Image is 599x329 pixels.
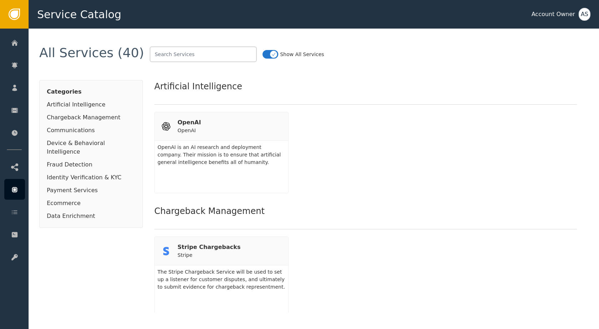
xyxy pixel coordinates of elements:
[47,139,135,156] div: Device & Behavioral Intelligence
[178,251,240,259] div: Stripe
[47,88,135,96] span: Categories
[47,126,135,135] div: Communications
[280,51,324,58] label: Show All Services
[39,46,144,62] div: All Services (40)
[47,186,135,195] div: Payment Services
[158,144,281,165] span: OpenAI is an AI research and deployment company. Their mission is to ensure that artificial gener...
[154,205,577,229] div: Chargeback Management
[47,212,135,220] div: Data Enrichment
[47,160,135,169] div: Fraud Detection
[531,10,575,19] div: Account Owner
[47,113,135,122] div: Chargeback Management
[47,199,135,208] div: Ecommerce
[178,118,201,127] div: OpenAI
[579,8,590,21] button: AS
[47,173,135,182] div: Identity Verification & KYC
[178,243,240,251] div: Stripe Chargebacks
[150,46,257,62] input: Search Services
[47,100,135,109] div: Artificial Intelligence
[37,6,121,23] span: Service Catalog
[154,80,577,105] div: Artificial Intelligence
[158,269,285,290] span: The Stripe Chargeback Service will be used to set up a listener for customer disputes, and ultima...
[178,127,201,134] div: OpenAI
